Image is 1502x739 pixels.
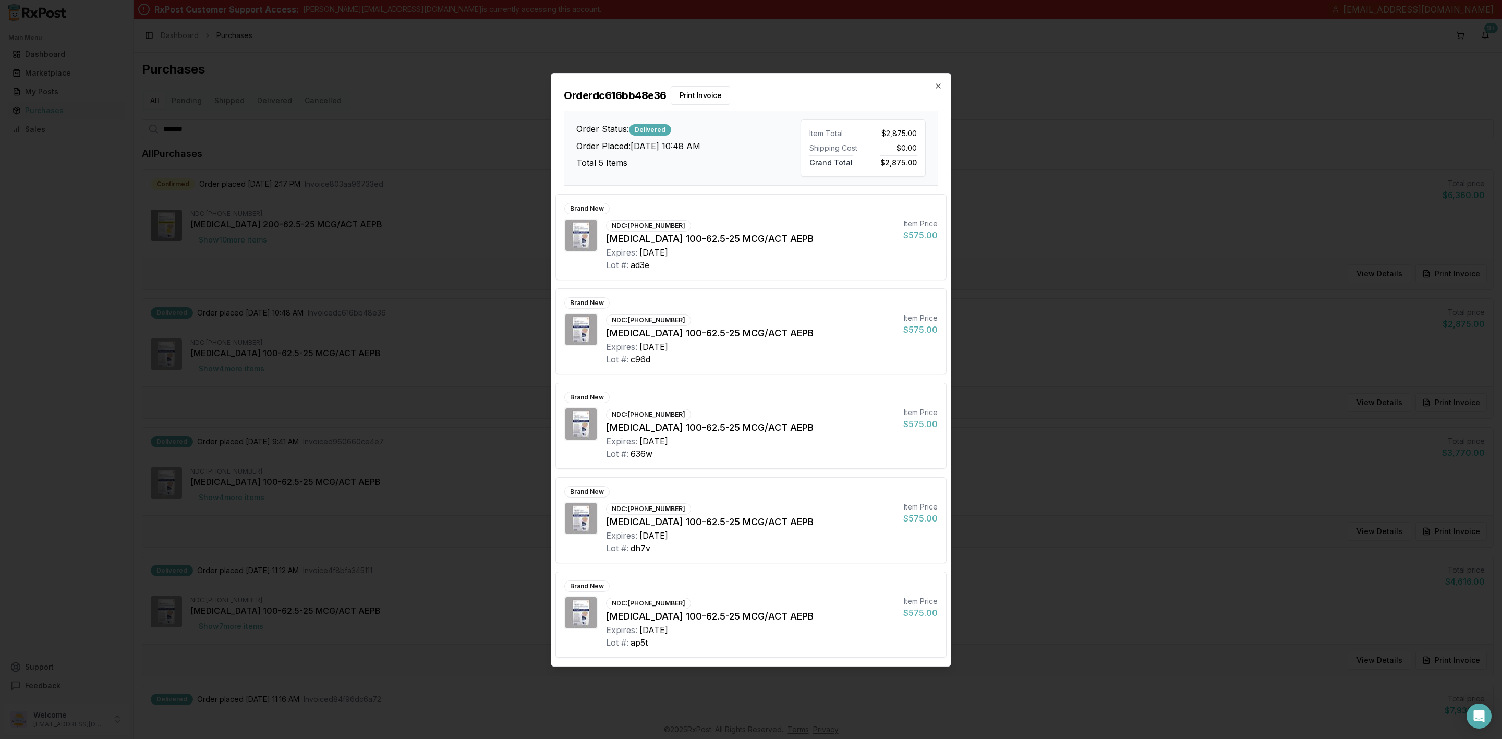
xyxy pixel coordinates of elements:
[639,624,668,636] div: [DATE]
[565,503,597,534] img: Trelegy Ellipta 100-62.5-25 MCG/ACT AEPB
[639,529,668,542] div: [DATE]
[631,542,650,554] div: dh7v
[606,515,895,529] div: [MEDICAL_DATA] 100-62.5-25 MCG/ACT AEPB
[639,435,668,447] div: [DATE]
[606,503,691,515] div: NDC: [PHONE_NUMBER]
[606,624,637,636] div: Expires:
[576,123,801,136] h3: Order Status:
[565,597,597,628] img: Trelegy Ellipta 100-62.5-25 MCG/ACT AEPB
[631,259,649,271] div: ad3e
[564,580,610,592] div: Brand New
[564,297,610,309] div: Brand New
[606,220,691,232] div: NDC: [PHONE_NUMBER]
[564,203,610,214] div: Brand New
[631,353,650,366] div: c96d
[606,435,637,447] div: Expires:
[565,408,597,440] img: Trelegy Ellipta 100-62.5-25 MCG/ACT AEPB
[564,86,938,105] h2: Order dc616bb48e36
[671,86,731,105] button: Print Invoice
[880,155,917,167] span: $2,875.00
[903,596,938,607] div: Item Price
[606,542,628,554] div: Lot #:
[606,246,637,259] div: Expires:
[606,341,637,353] div: Expires:
[606,447,628,460] div: Lot #:
[606,326,895,341] div: [MEDICAL_DATA] 100-62.5-25 MCG/ACT AEPB
[903,229,938,241] div: $575.00
[809,143,859,153] div: Shipping Cost
[606,420,895,435] div: [MEDICAL_DATA] 100-62.5-25 MCG/ACT AEPB
[606,232,895,246] div: [MEDICAL_DATA] 100-62.5-25 MCG/ACT AEPB
[867,143,917,153] div: $0.00
[903,418,938,430] div: $575.00
[903,512,938,525] div: $575.00
[903,607,938,619] div: $575.00
[565,314,597,345] img: Trelegy Ellipta 100-62.5-25 MCG/ACT AEPB
[576,156,801,169] h3: Total 5 Items
[809,155,853,167] span: Grand Total
[606,314,691,326] div: NDC: [PHONE_NUMBER]
[629,124,671,136] div: Delivered
[903,323,938,336] div: $575.00
[606,598,691,609] div: NDC: [PHONE_NUMBER]
[606,636,628,649] div: Lot #:
[903,313,938,323] div: Item Price
[903,219,938,229] div: Item Price
[606,353,628,366] div: Lot #:
[881,128,917,139] span: $2,875.00
[606,609,895,624] div: [MEDICAL_DATA] 100-62.5-25 MCG/ACT AEPB
[903,407,938,418] div: Item Price
[564,392,610,403] div: Brand New
[576,140,801,152] h3: Order Placed: [DATE] 10:48 AM
[639,341,668,353] div: [DATE]
[564,486,610,498] div: Brand New
[903,502,938,512] div: Item Price
[606,259,628,271] div: Lot #:
[565,220,597,251] img: Trelegy Ellipta 100-62.5-25 MCG/ACT AEPB
[809,128,859,139] div: Item Total
[631,636,648,649] div: ap5t
[606,409,691,420] div: NDC: [PHONE_NUMBER]
[631,447,652,460] div: 636w
[639,246,668,259] div: [DATE]
[606,529,637,542] div: Expires:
